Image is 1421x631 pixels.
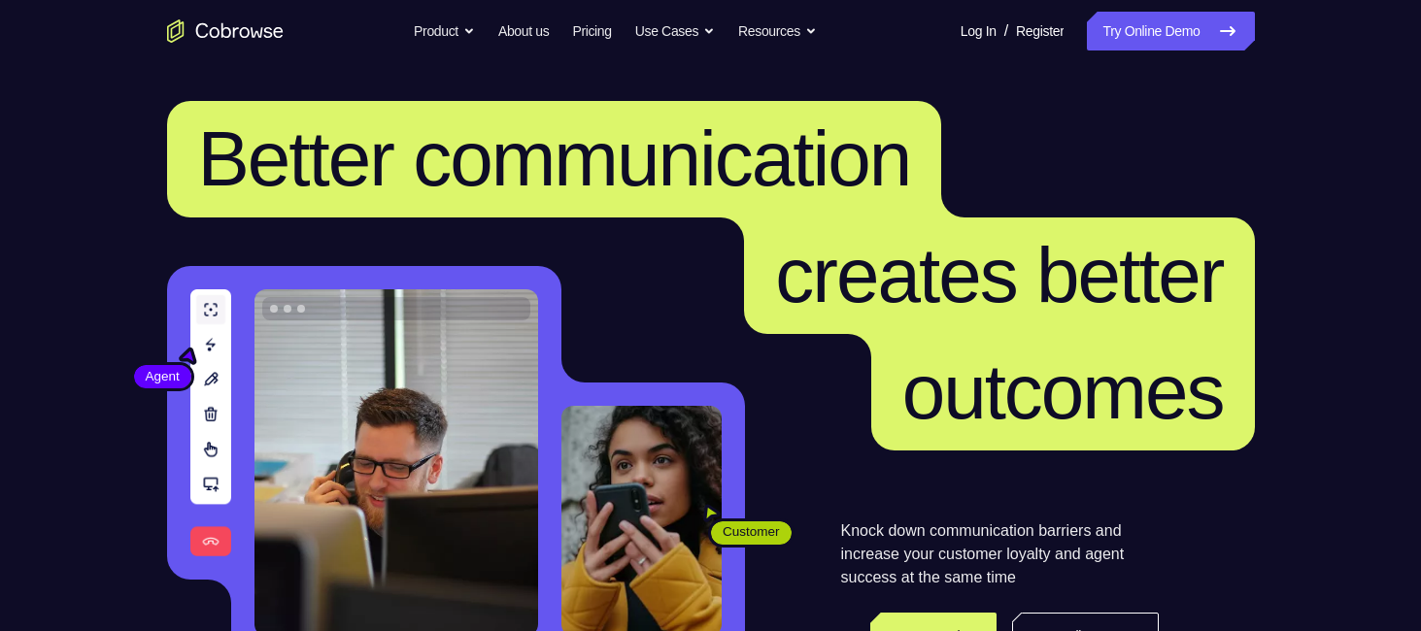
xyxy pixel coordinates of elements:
p: Knock down communication barriers and increase your customer loyalty and agent success at the sam... [841,519,1159,589]
span: creates better [775,232,1223,318]
span: Better communication [198,116,911,202]
button: Product [414,12,475,50]
a: Register [1016,12,1064,50]
button: Resources [738,12,817,50]
button: Use Cases [635,12,715,50]
a: Pricing [572,12,611,50]
a: Log In [961,12,997,50]
a: About us [498,12,549,50]
span: outcomes [902,349,1224,435]
a: Go to the home page [167,19,284,43]
a: Try Online Demo [1087,12,1254,50]
span: / [1004,19,1008,43]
